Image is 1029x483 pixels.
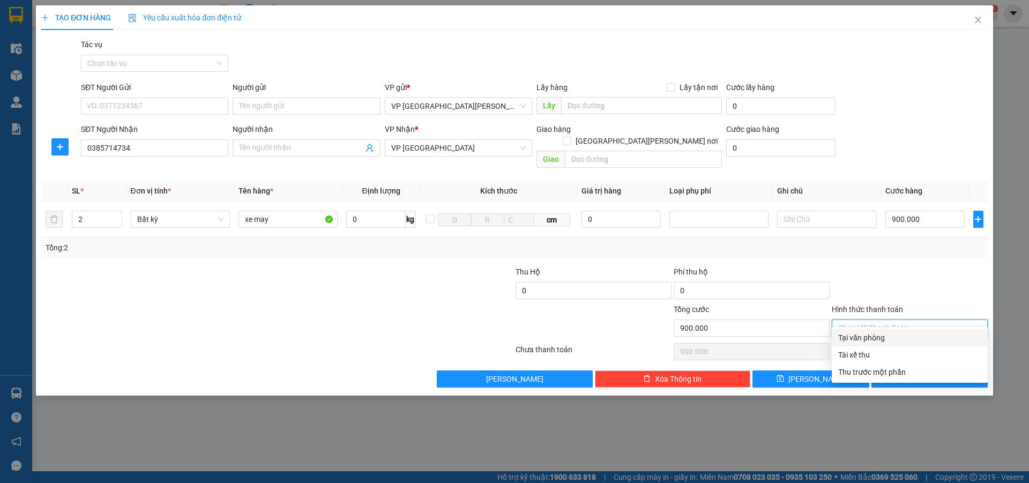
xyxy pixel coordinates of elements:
[486,373,543,385] span: [PERSON_NAME]
[516,267,540,276] span: Thu Hộ
[581,211,661,228] input: 0
[974,215,983,224] span: plus
[974,16,982,24] span: close
[726,98,836,115] input: Cước lấy hàng
[81,81,228,93] div: SĐT Người Gửi
[233,81,380,93] div: Người gửi
[50,36,131,64] span: 24 [PERSON_NAME] - [PERSON_NAME][GEOGRAPHIC_DATA]
[581,187,621,195] span: Giá trị hàng
[137,211,223,227] span: Bất kỳ
[674,305,709,314] span: Tổng cước
[504,213,534,226] input: C
[391,98,526,114] span: VP Cầu Yên Xuân
[726,139,836,157] input: Cước giao hàng
[405,211,416,228] span: kg
[385,81,532,93] div: VP gửi
[655,373,702,385] span: Xóa Thông tin
[773,181,881,202] th: Ghi chú
[536,97,561,114] span: Lấy
[41,14,49,21] span: plus
[46,80,144,96] strong: Hotline : [PHONE_NUMBER] - [PHONE_NUMBER]
[131,187,171,195] span: Đơn vị tính
[536,125,571,133] span: Giao hàng
[148,48,226,60] span: VPYX1310250070
[366,144,374,152] span: user-add
[81,123,228,135] div: SĐT Người Nhận
[362,187,400,195] span: Định lượng
[838,366,981,378] div: Thu trước một phần
[973,211,983,228] button: plus
[61,11,128,34] strong: HÃNG XE HẢI HOÀNG GIA
[480,187,517,195] span: Kích thước
[752,370,869,388] button: save[PERSON_NAME]
[51,66,138,78] strong: PHIẾU GỬI HÀNG
[238,211,338,228] input: VD: Bàn, Ghế
[832,305,903,314] label: Hình thức thanh toán
[885,187,922,195] span: Cước hàng
[238,187,273,195] span: Tên hàng
[777,375,784,383] span: save
[46,211,63,228] button: delete
[675,81,722,93] span: Lấy tận nơi
[726,125,779,133] label: Cước giao hàng
[514,344,673,362] div: Chưa thanh toán
[561,97,722,114] input: Dọc đường
[788,373,846,385] span: [PERSON_NAME]
[438,213,471,226] input: D
[128,14,137,23] img: icon
[128,13,241,22] span: Yêu cầu xuất hóa đơn điện tử
[665,181,773,202] th: Loại phụ phí
[41,13,111,22] span: TẠO ĐƠN HÀNG
[726,83,774,92] label: Cước lấy hàng
[51,138,69,155] button: plus
[643,375,651,383] span: delete
[963,5,993,35] button: Close
[565,151,722,168] input: Dọc đường
[571,135,722,147] span: [GEOGRAPHIC_DATA][PERSON_NAME] nơi
[385,125,415,133] span: VP Nhận
[6,28,40,81] img: logo
[72,187,80,195] span: SL
[838,349,981,361] div: Tài xế thu
[674,266,830,282] div: Phí thu hộ
[52,143,68,151] span: plus
[534,213,570,226] span: cm
[46,242,397,254] div: Tổng: 2
[536,151,565,168] span: Giao
[471,213,504,226] input: R
[777,211,876,228] input: Ghi Chú
[437,370,593,388] button: [PERSON_NAME]
[233,123,380,135] div: Người nhận
[391,140,526,156] span: VP Đà Nẵng
[536,83,568,92] span: Lấy hàng
[595,370,751,388] button: deleteXóa Thông tin
[838,332,981,344] div: Tại văn phòng
[81,40,102,49] label: Tác vụ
